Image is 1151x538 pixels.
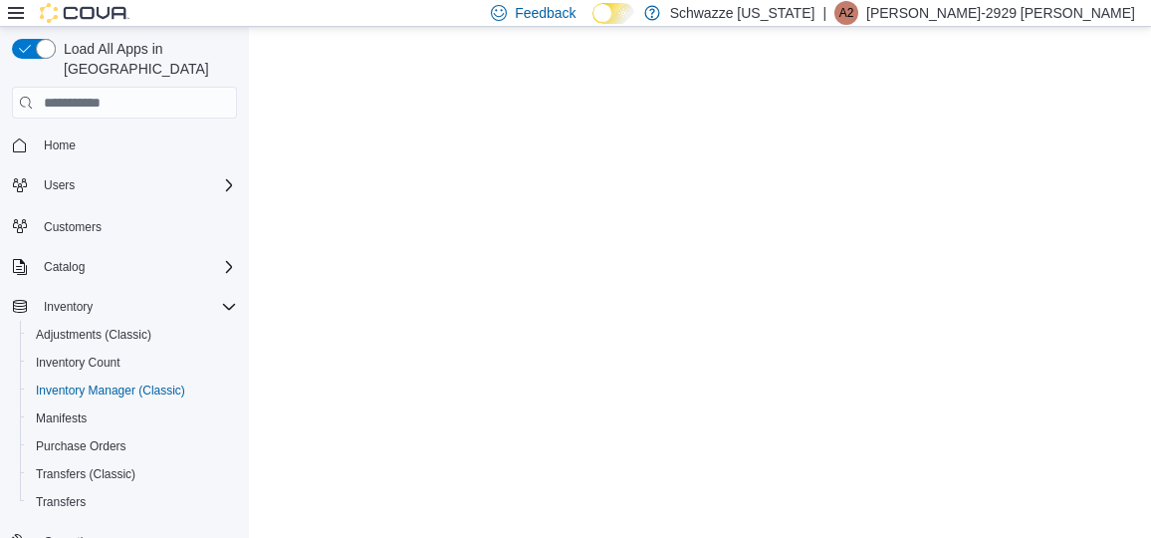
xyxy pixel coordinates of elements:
[20,377,245,404] button: Inventory Manager (Classic)
[28,490,94,514] a: Transfers
[36,355,120,371] span: Inventory Count
[839,1,854,25] span: A2
[28,406,95,430] a: Manifests
[28,406,237,430] span: Manifests
[28,462,237,486] span: Transfers (Classic)
[20,460,245,488] button: Transfers (Classic)
[36,466,135,482] span: Transfers (Classic)
[36,215,110,239] a: Customers
[515,3,575,23] span: Feedback
[28,434,237,458] span: Purchase Orders
[36,438,126,454] span: Purchase Orders
[20,321,245,349] button: Adjustments (Classic)
[20,488,245,516] button: Transfers
[44,219,102,235] span: Customers
[44,177,75,193] span: Users
[28,379,193,403] a: Inventory Manager (Classic)
[20,404,245,432] button: Manifests
[36,133,237,157] span: Home
[36,383,185,399] span: Inventory Manager (Classic)
[670,1,815,25] p: Schwazze [US_STATE]
[28,351,237,375] span: Inventory Count
[40,3,129,23] img: Cova
[4,293,245,321] button: Inventory
[36,255,93,279] button: Catalog
[28,490,237,514] span: Transfers
[834,1,858,25] div: Adrian-2929 Telles
[36,134,84,157] a: Home
[28,434,134,458] a: Purchase Orders
[36,494,86,510] span: Transfers
[36,173,83,197] button: Users
[822,1,826,25] p: |
[56,39,237,79] span: Load All Apps in [GEOGRAPHIC_DATA]
[36,173,237,197] span: Users
[36,410,87,426] span: Manifests
[28,351,128,375] a: Inventory Count
[4,171,245,199] button: Users
[28,323,159,347] a: Adjustments (Classic)
[28,323,237,347] span: Adjustments (Classic)
[36,295,237,319] span: Inventory
[44,299,93,315] span: Inventory
[36,295,101,319] button: Inventory
[36,255,237,279] span: Catalog
[4,211,245,240] button: Customers
[866,1,1135,25] p: [PERSON_NAME]-2929 [PERSON_NAME]
[28,379,237,403] span: Inventory Manager (Classic)
[36,327,151,343] span: Adjustments (Classic)
[20,349,245,377] button: Inventory Count
[20,432,245,460] button: Purchase Orders
[592,3,634,24] input: Dark Mode
[44,259,85,275] span: Catalog
[36,213,237,238] span: Customers
[28,462,143,486] a: Transfers (Classic)
[4,253,245,281] button: Catalog
[4,131,245,159] button: Home
[592,24,593,25] span: Dark Mode
[44,137,76,153] span: Home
